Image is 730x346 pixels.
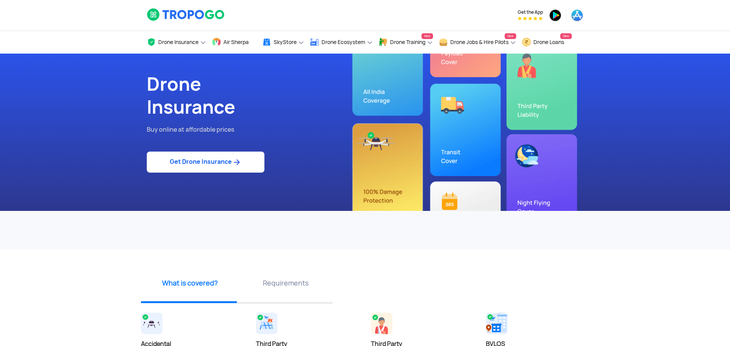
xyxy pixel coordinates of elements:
[223,39,249,45] span: Air Sherpa
[560,33,572,39] span: New
[158,39,198,45] span: Drone Insurance
[274,39,297,45] span: SkyStore
[322,39,365,45] span: Drone Ecosystem
[390,39,425,45] span: Drone Training
[518,16,543,20] img: App Raking
[147,73,359,119] h1: Drone Insurance
[533,39,564,45] span: Drone Loans
[518,9,543,15] span: Get the App
[147,125,359,135] p: Buy online at affordable prices
[549,9,561,21] img: ic_playstore.png
[505,33,516,39] span: New
[422,33,433,39] span: New
[439,31,516,54] a: Drone Jobs & Hire PilotsNew
[147,8,225,21] img: logoHeader.svg
[232,158,241,167] img: ic_arrow_forward_blue.svg
[571,9,583,21] img: ic_appstore.png
[310,31,373,54] a: Drone Ecosystem
[147,152,264,173] a: Get Drone Insurance
[241,278,331,288] p: Requirements
[522,31,572,54] a: Drone LoansNew
[147,31,206,54] a: Drone Insurance
[262,31,304,54] a: SkyStore
[145,278,235,288] p: What is covered?
[450,39,509,45] span: Drone Jobs & Hire Pilots
[212,31,256,54] a: Air Sherpa
[379,31,433,54] a: Drone TrainingNew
